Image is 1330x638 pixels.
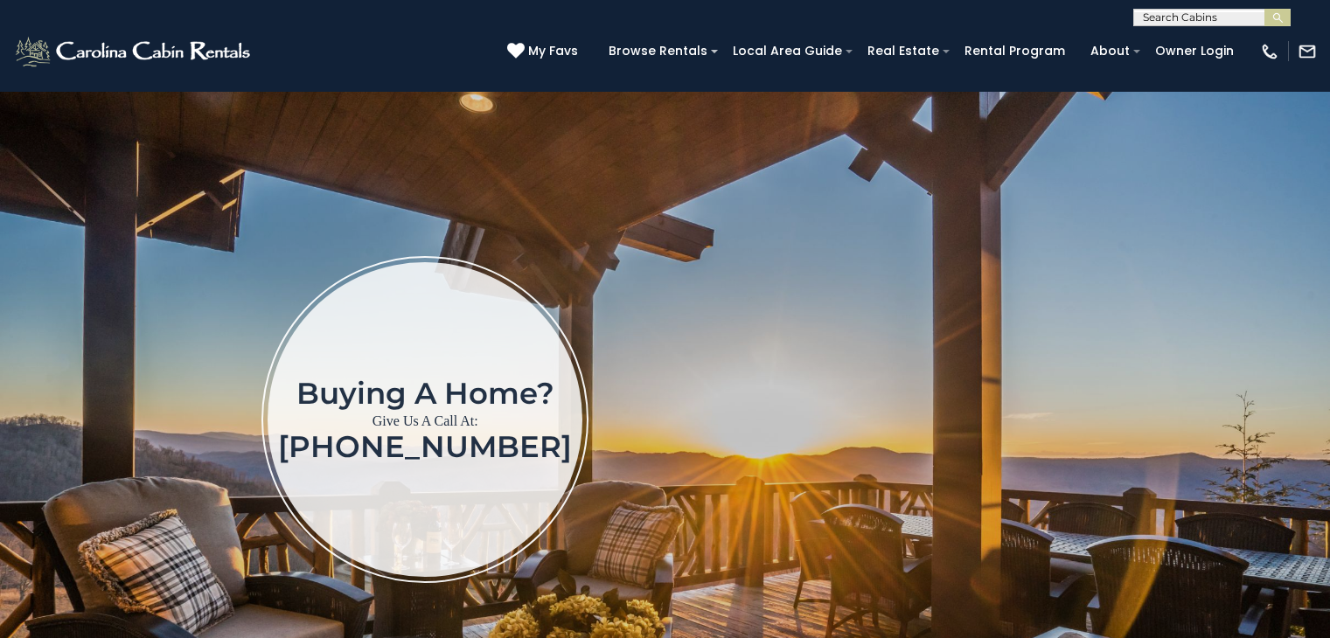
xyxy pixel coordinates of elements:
a: My Favs [507,42,582,61]
h1: Buying a home? [278,378,572,409]
a: Owner Login [1146,38,1243,65]
img: mail-regular-white.png [1298,42,1317,61]
a: Browse Rentals [600,38,716,65]
img: White-1-2.png [13,34,255,69]
span: My Favs [528,42,578,60]
a: [PHONE_NUMBER] [278,428,572,465]
img: phone-regular-white.png [1260,42,1279,61]
p: Give Us A Call At: [278,409,572,433]
a: Real Estate [859,38,948,65]
a: Local Area Guide [724,38,851,65]
a: About [1082,38,1139,65]
a: Rental Program [956,38,1074,65]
